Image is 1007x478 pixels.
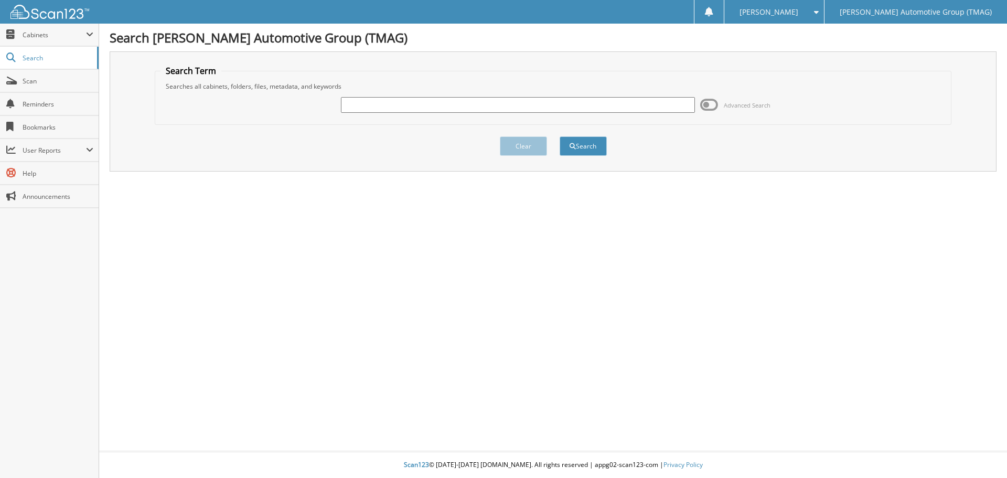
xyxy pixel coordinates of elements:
[99,452,1007,478] div: © [DATE]-[DATE] [DOMAIN_NAME]. All rights reserved | appg02-scan123-com |
[500,136,547,156] button: Clear
[23,192,93,201] span: Announcements
[110,29,997,46] h1: Search [PERSON_NAME] Automotive Group (TMAG)
[23,30,86,39] span: Cabinets
[23,146,86,155] span: User Reports
[840,9,992,15] span: [PERSON_NAME] Automotive Group (TMAG)
[23,123,93,132] span: Bookmarks
[10,5,89,19] img: scan123-logo-white.svg
[740,9,798,15] span: [PERSON_NAME]
[404,460,429,469] span: Scan123
[23,100,93,109] span: Reminders
[724,101,770,109] span: Advanced Search
[23,54,92,62] span: Search
[955,428,1007,478] iframe: Chat Widget
[160,82,946,91] div: Searches all cabinets, folders, files, metadata, and keywords
[560,136,607,156] button: Search
[23,169,93,178] span: Help
[160,65,221,77] legend: Search Term
[23,77,93,86] span: Scan
[663,460,703,469] a: Privacy Policy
